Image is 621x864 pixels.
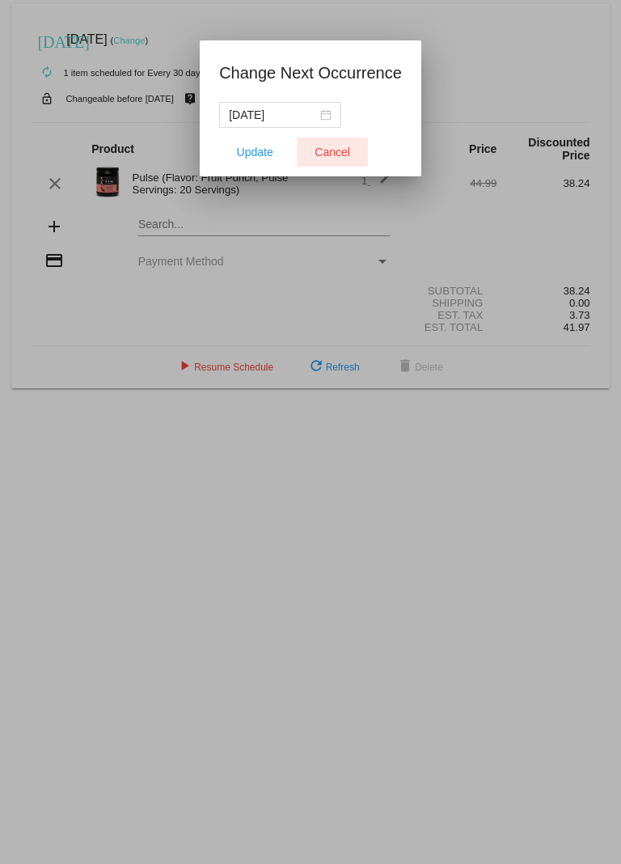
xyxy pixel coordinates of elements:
[219,138,290,167] button: Update
[229,106,317,124] input: Select date
[315,146,350,159] span: Cancel
[237,146,273,159] span: Update
[297,138,368,167] button: Close dialog
[219,60,402,86] h1: Change Next Occurrence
